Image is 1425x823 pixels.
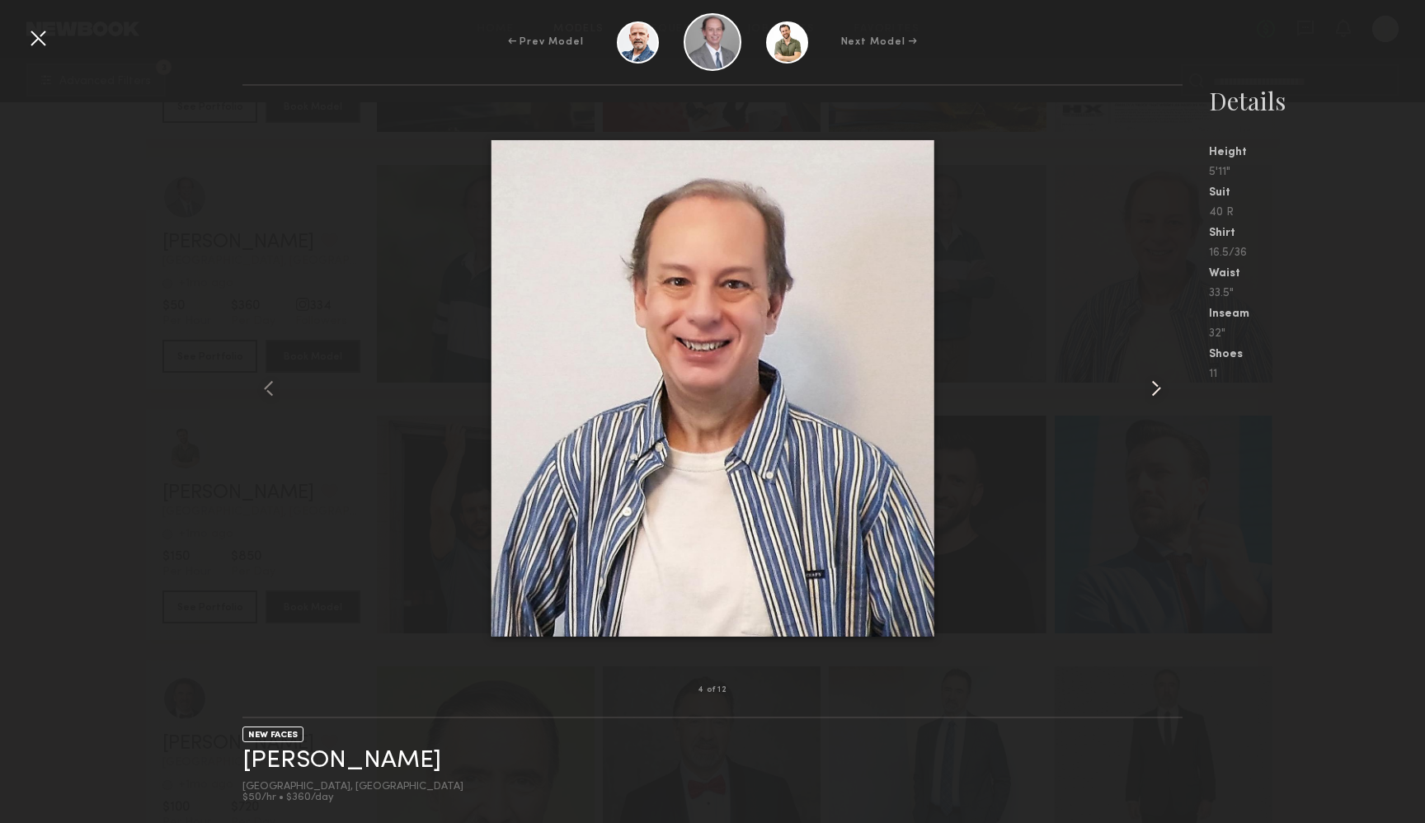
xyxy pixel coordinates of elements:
div: Next Model → [841,35,918,49]
div: Inseam [1209,308,1425,320]
div: 40 R [1209,207,1425,219]
div: Height [1209,147,1425,158]
a: [PERSON_NAME] [242,748,441,774]
div: 33.5" [1209,288,1425,299]
div: 11 [1209,369,1425,380]
div: Waist [1209,268,1425,280]
div: ← Prev Model [508,35,584,49]
div: 16.5/36 [1209,247,1425,259]
div: NEW FACES [242,727,303,742]
div: 32" [1209,328,1425,340]
div: [GEOGRAPHIC_DATA], [GEOGRAPHIC_DATA] [242,782,463,792]
div: 4 of 12 [698,686,727,694]
div: Suit [1209,187,1425,199]
div: Details [1209,84,1425,117]
div: $50/hr • $360/day [242,792,463,803]
div: 5'11" [1209,167,1425,178]
div: Shoes [1209,349,1425,360]
div: Shirt [1209,228,1425,239]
